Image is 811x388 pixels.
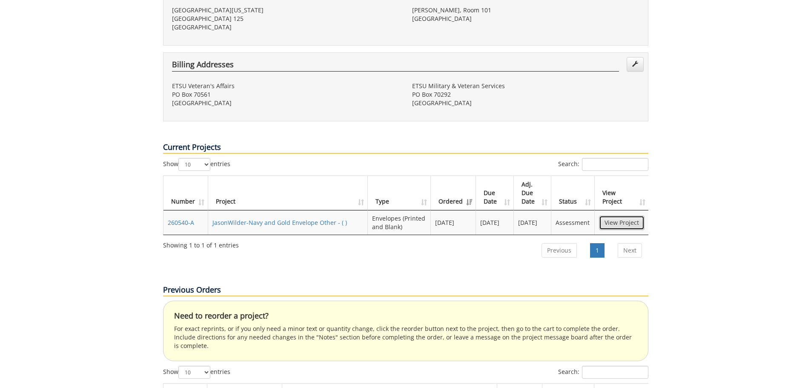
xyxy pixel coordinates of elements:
a: Edit Addresses [627,57,644,72]
label: Show entries [163,158,230,171]
th: Adj. Due Date: activate to sort column ascending [514,176,552,210]
td: [DATE] [514,210,552,235]
td: Envelopes (Printed and Blank) [368,210,431,235]
p: [GEOGRAPHIC_DATA] [412,99,639,107]
p: Previous Orders [163,285,648,296]
label: Search: [558,158,648,171]
a: 260540-A [168,218,194,227]
a: Next [618,243,642,258]
p: PO Box 70561 [172,90,399,99]
label: Show entries [163,366,230,379]
a: 1 [590,243,605,258]
input: Search: [582,366,648,379]
th: Project: activate to sort column ascending [208,176,368,210]
p: ETSU Military & Veteran Services [412,82,639,90]
th: Ordered: activate to sort column ascending [431,176,476,210]
h4: Billing Addresses [172,60,619,72]
th: Type: activate to sort column ascending [368,176,431,210]
input: Search: [582,158,648,171]
div: Showing 1 to 1 of 1 entries [163,238,239,250]
p: [PERSON_NAME], Room 101 [412,6,639,14]
th: Number: activate to sort column ascending [163,176,208,210]
a: Previous [542,243,577,258]
h4: Need to reorder a project? [174,312,637,320]
th: Status: activate to sort column ascending [551,176,594,210]
a: JasonWilder-Navy and Gold Envelope Other - ( ) [212,218,347,227]
p: Current Projects [163,142,648,154]
th: Due Date: activate to sort column ascending [476,176,514,210]
a: View Project [599,216,645,230]
td: Assessment [551,210,594,235]
select: Showentries [178,158,210,171]
td: [DATE] [476,210,514,235]
td: [DATE] [431,210,476,235]
label: Search: [558,366,648,379]
p: PO Box 70292 [412,90,639,99]
select: Showentries [178,366,210,379]
p: [GEOGRAPHIC_DATA] [172,23,399,32]
p: [GEOGRAPHIC_DATA][US_STATE] [172,6,399,14]
p: ETSU Veteran's Affairs [172,82,399,90]
th: View Project: activate to sort column ascending [595,176,649,210]
p: [GEOGRAPHIC_DATA] [172,99,399,107]
p: [GEOGRAPHIC_DATA] [412,14,639,23]
p: For exact reprints, or if you only need a minor text or quantity change, click the reorder button... [174,325,637,350]
p: [GEOGRAPHIC_DATA] 125 [172,14,399,23]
